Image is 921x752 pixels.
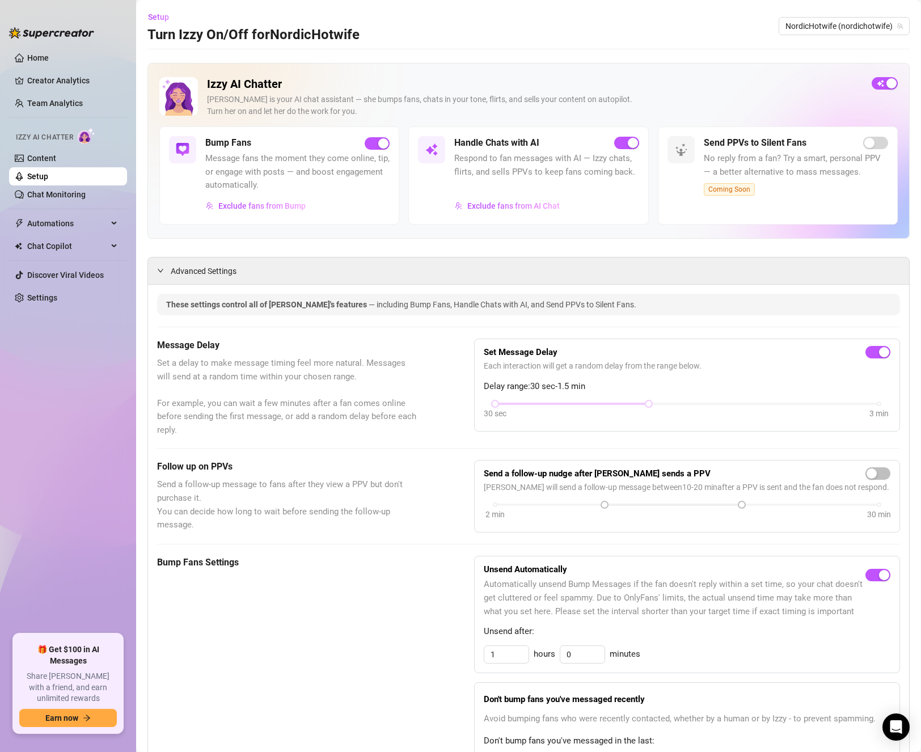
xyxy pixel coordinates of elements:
[19,709,117,727] button: Earn nowarrow-right
[674,143,688,157] img: svg%3e
[454,197,560,215] button: Exclude fans from AI Chat
[27,154,56,163] a: Content
[157,478,417,531] span: Send a follow-up message to fans after they view a PPV but don't purchase it. You can decide how ...
[171,265,236,277] span: Advanced Settings
[534,648,555,661] span: hours
[867,508,891,521] div: 30 min
[19,671,117,704] span: Share [PERSON_NAME] with a friend, and earn unlimited rewards
[205,136,251,150] h5: Bump Fans
[882,713,910,741] div: Open Intercom Messenger
[207,77,863,91] h2: Izzy AI Chatter
[218,201,306,210] span: Exclude fans from Bump
[484,578,866,618] span: Automatically unsend Bump Messages if the fan doesn't reply within a set time, so your chat doesn...
[27,53,49,62] a: Home
[16,132,73,143] span: Izzy AI Chatter
[45,713,78,723] span: Earn now
[157,264,171,277] div: expanded
[704,183,755,196] span: Coming Soon
[19,644,117,666] span: 🎁 Get $100 in AI Messages
[369,300,636,309] span: — including Bump Fans, Handle Chats with AI, and Send PPVs to Silent Fans.
[206,202,214,210] img: svg%3e
[454,136,539,150] h5: Handle Chats with AI
[9,27,94,39] img: logo-BBDzfeDw.svg
[148,12,169,22] span: Setup
[27,190,86,199] a: Chat Monitoring
[176,143,189,157] img: svg%3e
[15,242,22,250] img: Chat Copilot
[147,8,178,26] button: Setup
[207,94,863,117] div: [PERSON_NAME] is your AI chat assistant — she bumps fans, chats in your tone, flirts, and sells y...
[484,380,891,394] span: Delay range: 30 sec - 1.5 min
[27,71,118,90] a: Creator Analytics
[484,564,567,574] strong: Unsend Automatically
[455,202,463,210] img: svg%3e
[454,152,639,179] span: Respond to fan messages with AI — Izzy chats, flirts, and sells PPVs to keep fans coming back.
[467,201,560,210] span: Exclude fans from AI Chat
[166,300,369,309] span: These settings control all of [PERSON_NAME]'s features
[785,18,903,35] span: NordicHotwife (nordichotwife)
[27,99,83,108] a: Team Analytics
[485,508,505,521] div: 2 min
[484,468,711,479] strong: Send a follow-up nudge after [PERSON_NAME] sends a PPV
[157,556,417,569] h5: Bump Fans Settings
[484,347,557,357] strong: Set Message Delay
[157,460,417,474] h5: Follow up on PPVs
[484,407,506,420] div: 30 sec
[159,77,198,116] img: Izzy AI Chatter
[205,197,306,215] button: Exclude fans from Bump
[484,712,891,726] span: Avoid bumping fans who were recently contacted, whether by a human or by Izzy - to prevent spamming.
[27,293,57,302] a: Settings
[610,648,640,661] span: minutes
[205,152,390,192] span: Message fans the moment they come online, tip, or engage with posts — and boost engagement automa...
[897,23,903,29] span: team
[484,734,891,748] span: Don't bump fans you've messaged in the last:
[27,271,104,280] a: Discover Viral Videos
[425,143,438,157] img: svg%3e
[704,136,806,150] h5: Send PPVs to Silent Fans
[704,152,888,179] span: No reply from a fan? Try a smart, personal PPV — a better alternative to mass messages.
[157,267,164,274] span: expanded
[27,237,108,255] span: Chat Copilot
[157,357,417,437] span: Set a delay to make message timing feel more natural. Messages will send at a random time within ...
[484,625,891,639] span: Unsend after:
[15,219,24,228] span: thunderbolt
[27,214,108,233] span: Automations
[147,26,360,44] h3: Turn Izzy On/Off for NordicHotwife
[869,407,889,420] div: 3 min
[78,128,95,144] img: AI Chatter
[484,360,891,372] span: Each interaction will get a random delay from the range below.
[83,714,91,722] span: arrow-right
[157,339,417,352] h5: Message Delay
[27,172,48,181] a: Setup
[484,481,891,493] span: [PERSON_NAME] will send a follow-up message between 10 - 20 min after a PPV is sent and the fan d...
[484,694,645,704] strong: Don't bump fans you've messaged recently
